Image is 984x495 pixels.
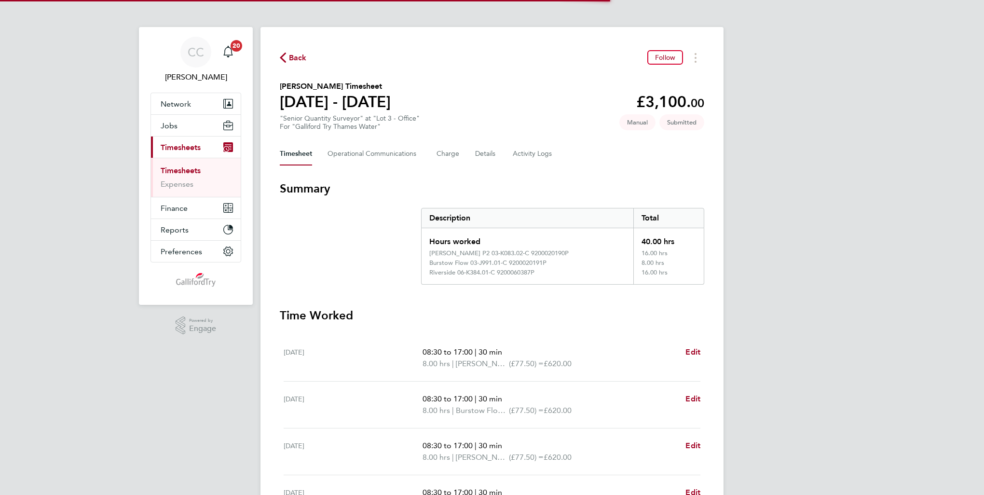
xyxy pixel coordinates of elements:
span: Edit [685,394,700,403]
span: Burstow Flow 03-J991.01-C 9200020191P [456,405,509,416]
a: Edit [685,393,700,405]
span: | [475,347,477,357]
span: Network [161,99,191,109]
button: Back [280,52,307,64]
div: 8.00 hrs [633,259,704,269]
div: Total [633,208,704,228]
button: Network [151,93,241,114]
span: This timesheet was manually created. [619,114,656,130]
a: Powered byEngage [176,316,217,335]
a: Go to home page [150,272,241,288]
button: Operational Communications [328,142,421,165]
span: 30 min [478,394,502,403]
span: Edit [685,347,700,357]
span: (£77.50) = [509,406,544,415]
span: | [475,441,477,450]
span: 30 min [478,441,502,450]
span: Reports [161,225,189,234]
span: £620.00 [544,359,572,368]
span: 8.00 hrs [423,406,450,415]
div: "Senior Quantity Surveyor" at "Lot 3 - Office" [280,114,420,131]
span: 08:30 to 17:00 [423,394,473,403]
div: [DATE] [284,393,423,416]
span: 30 min [478,347,502,357]
span: £620.00 [544,453,572,462]
div: Summary [421,208,704,285]
div: [DATE] [284,346,423,370]
div: Timesheets [151,158,241,197]
span: (£77.50) = [509,453,544,462]
span: (£77.50) = [509,359,544,368]
div: [PERSON_NAME] P2 03-K083.02-C 9200020190P [429,249,569,257]
span: 08:30 to 17:00 [423,347,473,357]
a: Edit [685,346,700,358]
span: Engage [189,325,216,333]
span: CC [188,46,204,58]
span: Powered by [189,316,216,325]
span: | [452,406,454,415]
app-decimal: £3,100. [636,93,704,111]
button: Activity Logs [513,142,553,165]
div: Burstow Flow 03-J991.01-C 9200020191P [429,259,547,267]
span: Finance [161,204,188,213]
h2: [PERSON_NAME] Timesheet [280,81,391,92]
span: 00 [691,96,704,110]
div: 16.00 hrs [633,269,704,284]
div: 16.00 hrs [633,249,704,259]
span: This timesheet is Submitted. [659,114,704,130]
span: 8.00 hrs [423,453,450,462]
h3: Summary [280,181,704,196]
span: [PERSON_NAME] P2 03-K083.02-C 9200020190P [456,452,509,463]
a: Expenses [161,179,193,189]
h3: Time Worked [280,308,704,323]
img: gallifordtry-logo-retina.png [176,272,216,288]
span: | [452,359,454,368]
button: Timesheets Menu [687,50,704,65]
button: Finance [151,197,241,219]
h1: [DATE] - [DATE] [280,92,391,111]
span: | [452,453,454,462]
div: Hours worked [422,228,633,249]
div: Description [422,208,633,228]
div: Riverside 06-K384.01-C 9200060387P [429,269,534,276]
span: Timesheets [161,143,201,152]
button: Preferences [151,241,241,262]
span: [PERSON_NAME] P2 03-K083.02-C 9200020190P [456,358,509,370]
div: 40.00 hrs [633,228,704,249]
a: Edit [685,440,700,452]
a: Timesheets [161,166,201,175]
button: Charge [437,142,460,165]
a: 20 [219,37,238,68]
button: Jobs [151,115,241,136]
span: 20 [231,40,242,52]
div: For "Galliford Try Thames Water" [280,123,420,131]
a: CC[PERSON_NAME] [150,37,241,83]
span: Edit [685,441,700,450]
span: Chris Carty [150,71,241,83]
button: Details [475,142,497,165]
span: 8.00 hrs [423,359,450,368]
button: Follow [647,50,683,65]
span: | [475,394,477,403]
nav: Main navigation [139,27,253,305]
span: 08:30 to 17:00 [423,441,473,450]
button: Reports [151,219,241,240]
span: £620.00 [544,406,572,415]
span: Jobs [161,121,178,130]
button: Timesheets [151,137,241,158]
span: Preferences [161,247,202,256]
span: Back [289,52,307,64]
span: Follow [655,53,675,62]
div: [DATE] [284,440,423,463]
button: Timesheet [280,142,312,165]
